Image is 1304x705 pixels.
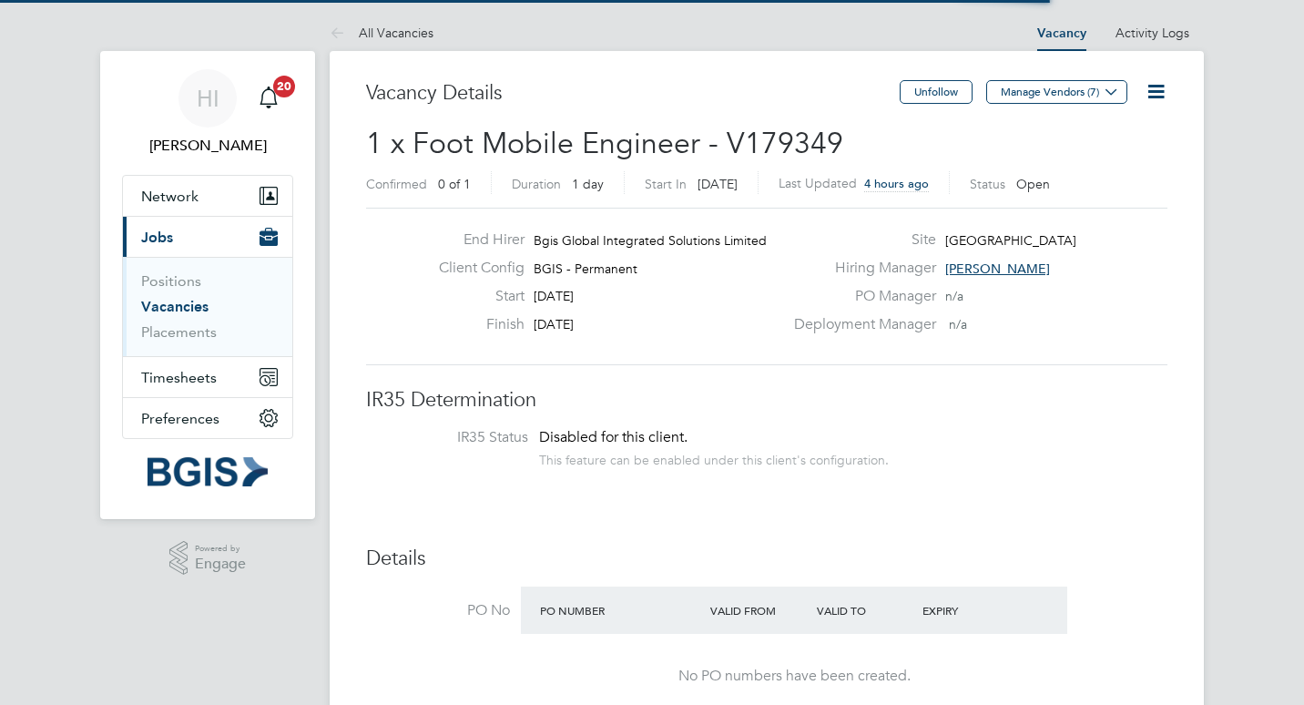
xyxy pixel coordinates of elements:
label: PO Manager [783,287,936,306]
a: Vacancies [141,298,209,315]
span: HI [197,87,219,110]
span: Hamza Idris [122,135,293,157]
label: Last Updated [779,175,857,191]
span: Powered by [195,541,246,557]
a: Activity Logs [1116,25,1189,41]
label: Site [783,230,936,250]
span: Disabled for this client. [539,428,688,446]
h3: Details [366,546,1167,572]
label: Deployment Manager [783,315,936,334]
label: Hiring Manager [783,259,936,278]
span: Jobs [141,229,173,246]
span: n/a [945,288,963,304]
span: Timesheets [141,369,217,386]
a: Placements [141,323,217,341]
button: Network [123,176,292,216]
label: IR35 Status [384,428,528,447]
div: Expiry [918,594,1024,627]
label: End Hirer [424,230,525,250]
span: Engage [195,557,246,572]
button: Manage Vendors (7) [986,80,1127,104]
label: Finish [424,315,525,334]
span: [DATE] [534,288,574,304]
div: Jobs [123,257,292,356]
span: 1 x Foot Mobile Engineer - V179349 [366,126,843,161]
span: 20 [273,76,295,97]
a: Powered byEngage [169,541,247,576]
span: Open [1016,176,1050,192]
div: Valid From [706,594,812,627]
h3: Vacancy Details [366,80,900,107]
label: Client Config [424,259,525,278]
span: n/a [949,316,967,332]
span: 4 hours ago [864,176,929,191]
button: Unfollow [900,80,973,104]
button: Jobs [123,217,292,257]
button: Preferences [123,398,292,438]
div: PO Number [535,594,706,627]
button: Timesheets [123,357,292,397]
label: Status [970,176,1005,192]
a: Go to home page [122,457,293,486]
a: Vacancy [1037,26,1086,41]
span: 0 of 1 [438,176,471,192]
a: 20 [250,69,287,128]
label: Confirmed [366,176,427,192]
a: HI[PERSON_NAME] [122,69,293,157]
label: Start [424,287,525,306]
span: [PERSON_NAME] [945,261,1050,277]
a: Positions [141,272,201,290]
label: Start In [645,176,687,192]
div: No PO numbers have been created. [539,667,1049,686]
span: [DATE] [698,176,738,192]
span: [DATE] [534,316,574,332]
img: bgis-logo-retina.png [148,457,268,486]
span: BGIS - Permanent [534,261,637,277]
label: Duration [512,176,561,192]
label: PO No [366,601,510,620]
span: [GEOGRAPHIC_DATA] [945,232,1076,249]
div: Valid To [812,594,919,627]
span: Preferences [141,410,219,427]
span: Bgis Global Integrated Solutions Limited [534,232,767,249]
h3: IR35 Determination [366,387,1167,414]
span: 1 day [572,176,604,192]
a: All Vacancies [330,25,433,41]
div: This feature can be enabled under this client's configuration. [539,447,889,468]
nav: Main navigation [100,51,315,519]
span: Network [141,188,199,205]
